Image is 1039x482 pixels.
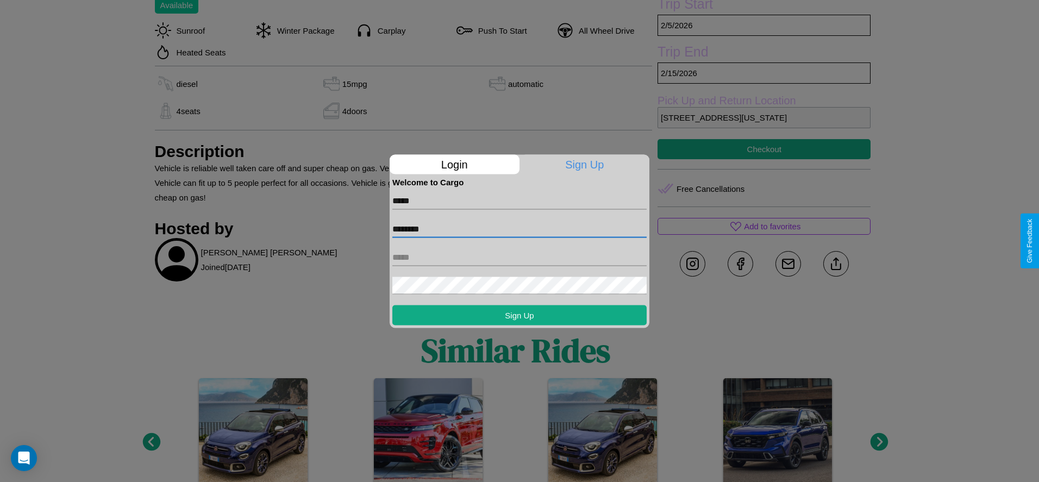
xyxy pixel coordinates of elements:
h4: Welcome to Cargo [392,177,647,186]
div: Open Intercom Messenger [11,445,37,471]
p: Login [390,154,519,174]
p: Sign Up [520,154,650,174]
button: Sign Up [392,305,647,325]
div: Give Feedback [1026,219,1034,263]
